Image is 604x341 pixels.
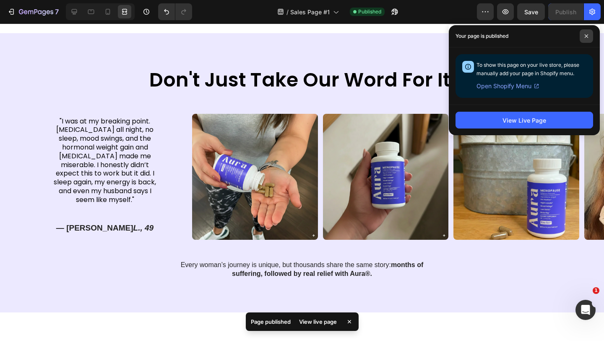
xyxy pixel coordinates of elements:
[524,8,538,16] span: Save
[232,238,423,254] strong: months of suffering, followed by real relief with Aura®.
[251,317,291,326] p: Page published
[133,200,154,209] i: L., 49
[294,316,342,328] div: View live page
[476,81,531,91] span: Open Shopify Menu
[169,237,435,255] p: Every woman’s journey is unique, but thousands share the same story:
[323,90,449,216] img: gempages_571668979009979207-e13bc8f5-2b1f-4c8f-8c78-ae29eeac7470.png
[456,32,508,40] p: Your page is published
[476,62,579,76] span: To show this page on your live store, please manually add your page in Shopify menu.
[456,112,593,129] button: View Live Page
[593,287,599,294] span: 1
[192,90,318,216] img: gempages_571668979009979207-16ea44fd-3979-487b-8719-69d6148f9e3c.png
[55,7,59,17] p: 7
[502,116,546,125] div: View Live Page
[51,94,159,181] p: "I was at my breaking point. [MEDICAL_DATA] all night, no sleep, mood swings, and the hormonal we...
[517,3,545,20] button: Save
[51,199,159,210] p: — [PERSON_NAME]
[290,8,330,16] span: Sales Page #1
[136,43,468,70] h2: Don't Just Take Our Word For It.
[548,3,583,20] button: Publish
[575,300,596,320] iframe: Intercom live chat
[3,3,62,20] button: 7
[555,8,576,16] div: Publish
[358,8,381,16] span: Published
[453,90,579,216] img: gempages_571668979009979207-e53015ee-bd3a-4808-ae28-3f6adf0df56e.png
[286,8,289,16] span: /
[158,3,192,20] div: Undo/Redo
